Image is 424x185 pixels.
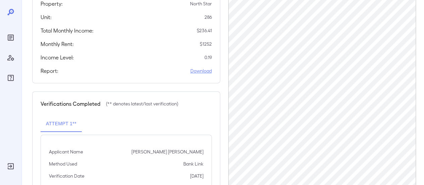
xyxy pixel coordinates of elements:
h5: Report: [41,67,58,75]
h5: Income Level: [41,53,74,61]
p: (** denotes latest/last verification) [106,100,178,107]
p: $ 236.41 [197,27,212,34]
div: Reports [5,32,16,43]
p: Method Used [49,160,77,167]
div: Log Out [5,161,16,172]
p: 0.19 [204,54,212,61]
h5: Unit: [41,13,52,21]
a: Download [190,67,212,74]
button: Attempt 1** [41,116,82,132]
div: FAQ [5,73,16,83]
p: North Star [190,0,212,7]
p: [PERSON_NAME] [PERSON_NAME] [131,148,203,155]
h5: Monthly Rent: [41,40,74,48]
p: $ 1252 [200,41,212,47]
h5: Verifications Completed [41,100,101,108]
p: Applicant Name [49,148,83,155]
p: 286 [204,14,212,20]
div: Manage Users [5,52,16,63]
p: [DATE] [190,173,203,179]
p: Verification Date [49,173,84,179]
h5: Total Monthly Income: [41,27,94,35]
p: Bank Link [183,160,203,167]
